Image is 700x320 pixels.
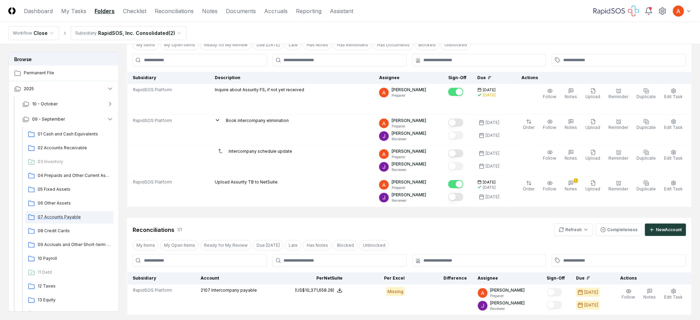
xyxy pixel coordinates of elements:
[133,40,159,50] button: My Items
[584,179,602,194] button: Upload
[211,288,257,293] span: Intercompany payable
[9,66,119,81] a: Permanent File
[9,81,119,96] button: 2025
[379,119,389,128] img: ACg8ocK3mdmu6YYpaRl40uhUUGu9oxSxFSb1vbjsnEih2JuwAH1PGA=s96-c
[637,125,656,130] span: Duplicate
[25,183,114,196] a: 05 Fixed Assets
[448,162,463,170] button: Mark complete
[160,240,199,251] button: My Open Items
[448,88,463,96] button: Mark complete
[607,148,630,163] button: Reminder
[486,150,500,157] div: [DATE]
[621,287,637,302] button: Follow
[523,186,535,191] span: Order
[264,7,288,15] a: Accruals
[38,242,111,248] span: 09 Accruals and Other Short-term Liabilities
[392,93,426,98] p: Preparer
[133,117,172,124] span: RapidSOS Platform
[410,272,472,284] th: Difference
[61,7,86,15] a: My Tasks
[348,272,410,284] th: Per Excel
[38,186,111,192] span: 05 Fixed Assets
[374,72,443,84] th: Assignee
[586,156,601,161] span: Upload
[379,131,389,141] img: ACg8ocKTC56tjQR6-o9bi8poVV4j_qMfO6M0RniyL9InnBgkmYdNig=s96-c
[330,7,353,15] a: Assistant
[564,87,579,101] button: Notes
[133,287,172,293] span: RapidSOS Platform
[133,179,172,185] span: RapidSOS Platform
[584,117,602,132] button: Upload
[522,117,536,132] button: Order
[38,172,111,179] span: 04 Prepaids and Other Current Assets
[392,179,426,185] p: [PERSON_NAME]
[32,116,65,122] span: 09 - September
[523,125,535,130] span: Order
[379,180,389,190] img: ACg8ocK3mdmu6YYpaRl40uhUUGu9oxSxFSb1vbjsnEih2JuwAH1PGA=s96-c
[564,148,579,163] button: Notes
[490,306,525,311] p: Reviewer
[576,275,604,281] div: Due
[392,192,426,198] p: [PERSON_NAME]
[664,156,683,161] span: Edit Task
[38,214,111,220] span: 07 Accounts Payable
[486,163,500,169] div: [DATE]
[38,145,111,151] span: 02 Accounts Receivable
[24,70,114,76] span: Permanent File
[585,289,598,295] div: [DATE]
[486,120,500,126] div: [DATE]
[637,94,656,99] span: Duplicate
[472,272,541,284] th: Assignee
[379,193,389,203] img: ACg8ocKTC56tjQR6-o9bi8poVV4j_qMfO6M0RniyL9InnBgkmYdNig=s96-c
[392,137,426,142] p: Reviewer
[133,87,172,93] span: RapidSOS Platform
[38,228,111,234] span: 08 Credit Cards
[286,272,348,284] th: Per NetSuite
[160,40,199,50] button: My Open Items
[215,87,304,93] p: Inquire about Assurity FS, if not yet received
[25,142,114,154] a: 02 Accounts Receivable
[13,30,32,36] div: Workflow
[635,87,658,101] button: Duplicate
[25,294,114,307] a: 13 Equity
[594,6,639,17] img: RapidSOS logo
[637,186,656,191] span: Duplicate
[392,154,426,160] p: Preparer
[664,94,683,99] span: Edit Task
[201,275,280,281] div: Account
[615,275,686,281] div: Actions
[483,87,496,93] span: [DATE]
[392,161,426,167] p: [PERSON_NAME]
[547,288,562,297] button: Mark complete
[478,288,488,298] img: ACg8ocK3mdmu6YYpaRl40uhUUGu9oxSxFSb1vbjsnEih2JuwAH1PGA=s96-c
[607,117,630,132] button: Reminder
[38,283,111,289] span: 12 Taxes
[296,7,322,15] a: Reporting
[38,131,111,137] span: 01 Cash and Cash Equivalents
[123,7,146,15] a: Checklist
[133,240,159,251] button: My Items
[543,186,557,191] span: Follow
[295,287,334,293] div: (US$10,371,658.28)
[622,294,635,300] span: Follow
[607,179,630,194] button: Reminder
[542,87,558,101] button: Follow
[24,86,34,92] span: 2025
[483,180,496,185] span: [DATE]
[392,87,426,93] p: [PERSON_NAME]
[133,226,174,234] div: Reconciliations
[415,40,439,50] button: Blocked
[200,40,251,50] button: Ready for My Review
[596,224,642,236] button: Completeness
[392,198,426,203] p: Reviewer
[392,185,426,190] p: Preparer
[541,272,571,284] th: Sign-Off
[25,211,114,224] a: 07 Accounts Payable
[564,117,579,132] button: Notes
[17,112,119,127] button: 09 - September
[303,240,332,251] button: Has Notes
[663,148,684,163] button: Edit Task
[448,193,463,201] button: Mark complete
[392,124,426,129] p: Preparer
[574,178,578,183] div: 1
